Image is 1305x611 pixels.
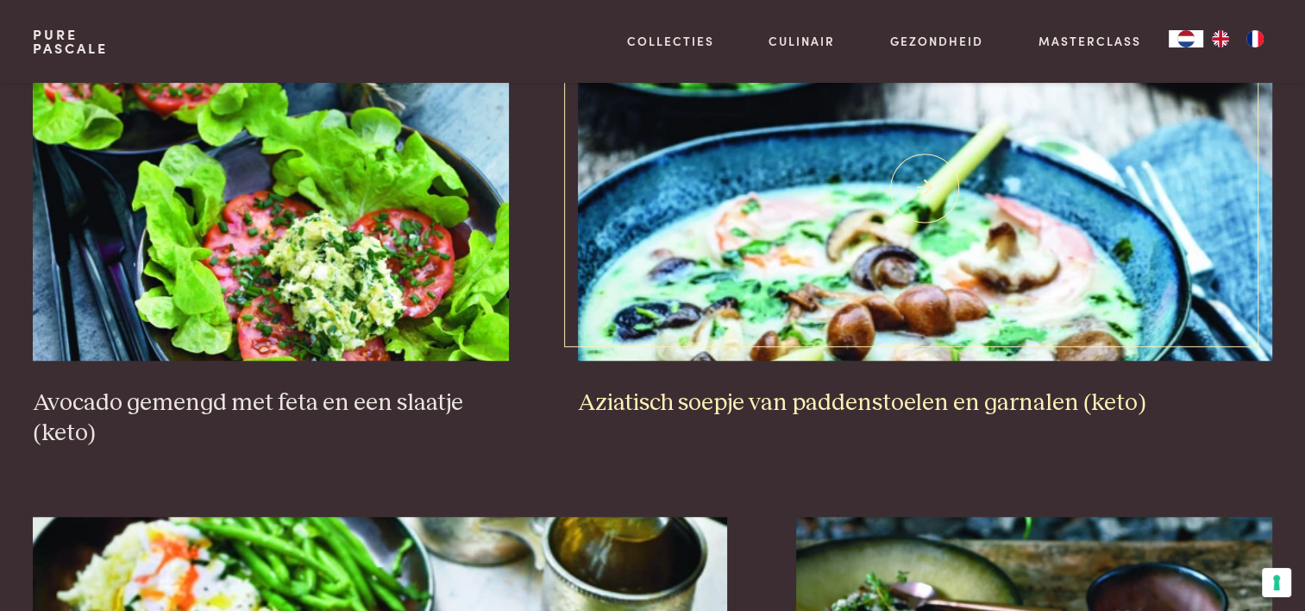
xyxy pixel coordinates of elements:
a: Masterclass [1038,32,1141,50]
ul: Language list [1203,30,1272,47]
a: EN [1203,30,1238,47]
a: Collecties [627,32,714,50]
h3: Avocado gemengd met feta en een slaatje (keto) [33,388,509,448]
aside: Language selected: Nederlands [1169,30,1272,47]
a: Avocado gemengd met feta en een slaatje (keto) Avocado gemengd met feta en een slaatje (keto) [33,16,509,448]
a: FR [1238,30,1272,47]
a: NL [1169,30,1203,47]
a: Aziatisch soepje van paddenstoelen en garnalen (keto) Aziatisch soepje van paddenstoelen en garna... [578,16,1272,418]
a: Gezondheid [890,32,983,50]
button: Uw voorkeuren voor toestemming voor trackingtechnologieën [1262,568,1291,597]
h3: Aziatisch soepje van paddenstoelen en garnalen (keto) [578,388,1272,419]
div: Language [1169,30,1203,47]
img: Avocado gemengd met feta en een slaatje (keto) [33,16,509,361]
img: Aziatisch soepje van paddenstoelen en garnalen (keto) [578,16,1272,361]
a: PurePascale [33,28,108,55]
a: Culinair [769,32,835,50]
